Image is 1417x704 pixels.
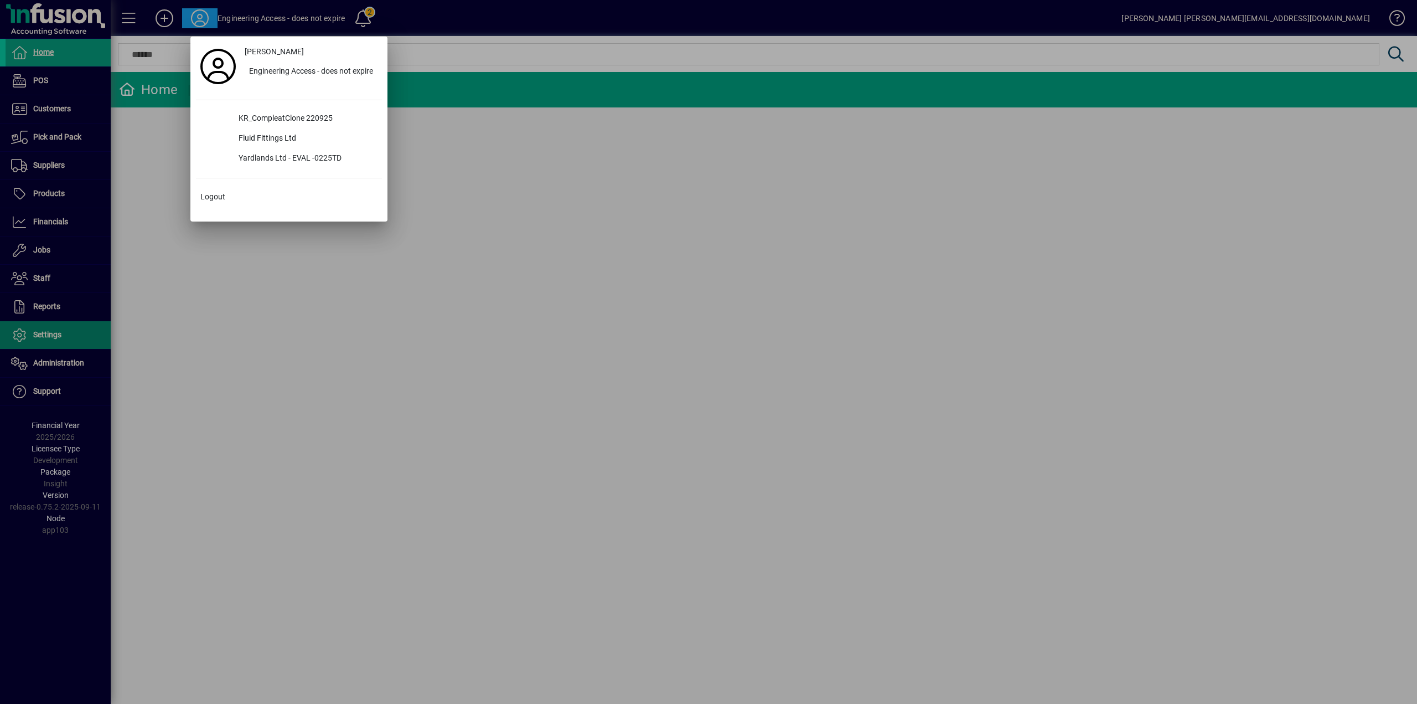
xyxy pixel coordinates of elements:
[196,109,382,129] button: KR_CompleatClone 220925
[245,46,304,58] span: [PERSON_NAME]
[200,191,225,203] span: Logout
[230,149,382,169] div: Yardlands Ltd - EVAL -0225TD
[230,129,382,149] div: Fluid Fittings Ltd
[196,129,382,149] button: Fluid Fittings Ltd
[196,149,382,169] button: Yardlands Ltd - EVAL -0225TD
[230,109,382,129] div: KR_CompleatClone 220925
[196,187,382,207] button: Logout
[240,42,382,62] a: [PERSON_NAME]
[196,56,240,76] a: Profile
[240,62,382,82] button: Engineering Access - does not expire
